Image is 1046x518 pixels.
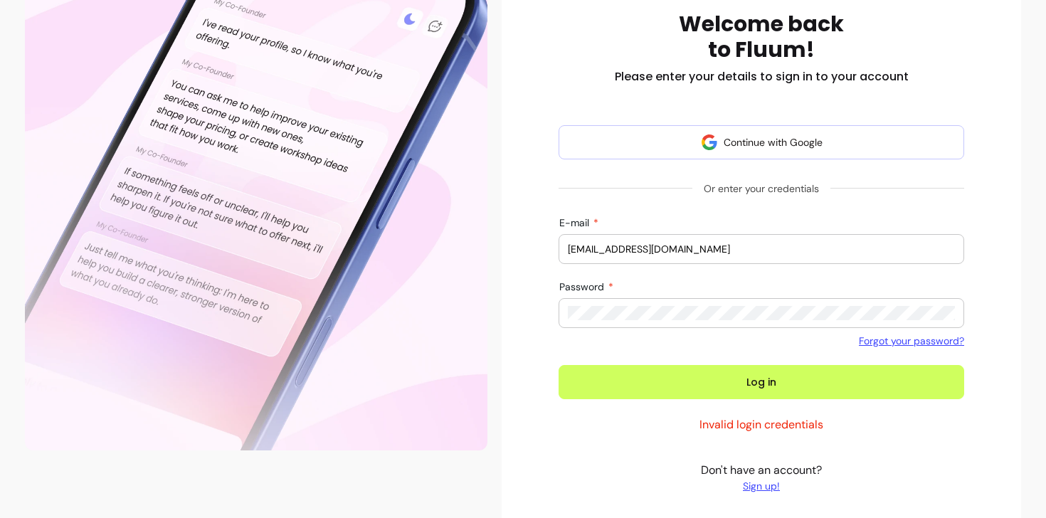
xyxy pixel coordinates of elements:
[692,176,830,201] span: Or enter your credentials
[701,134,718,151] img: avatar
[679,11,844,63] h1: Welcome back to Fluum!
[559,280,607,293] span: Password
[559,125,964,159] button: Continue with Google
[701,479,822,493] a: Sign up!
[859,334,964,348] a: Forgot your password?
[568,306,955,320] input: Password
[568,242,955,256] input: E-mail
[559,365,964,399] button: Log in
[701,462,822,493] p: Don't have an account?
[615,68,909,85] h2: Please enter your details to sign in to your account
[559,216,592,229] span: E-mail
[699,416,823,433] p: Invalid login credentials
